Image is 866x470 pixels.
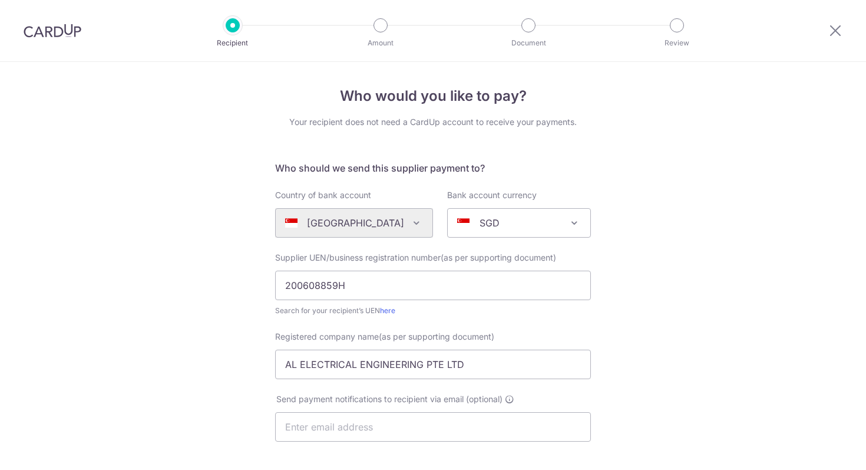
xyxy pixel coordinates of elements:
[24,24,81,38] img: CardUp
[275,412,591,442] input: Enter email address
[275,305,591,317] div: Search for your recipient’s UEN
[448,209,590,237] span: SGD
[276,393,503,405] span: Send payment notifications to recipient via email (optional)
[480,216,500,230] p: SGD
[189,37,276,49] p: Recipient
[275,189,371,201] label: Country of bank account
[447,189,537,201] label: Bank account currency
[337,37,424,49] p: Amount
[275,331,494,341] span: Registered company name(as per supporting document)
[447,208,591,238] span: SGD
[275,252,556,262] span: Supplier UEN/business registration number(as per supporting document)
[275,116,591,128] div: Your recipient does not need a CardUp account to receive your payments.
[485,37,572,49] p: Document
[790,435,854,464] iframe: Opens a widget where you can find more information
[633,37,720,49] p: Review
[380,306,395,315] a: here
[275,86,591,107] h4: Who would you like to pay?
[275,161,591,175] h5: Who should we send this supplier payment to?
